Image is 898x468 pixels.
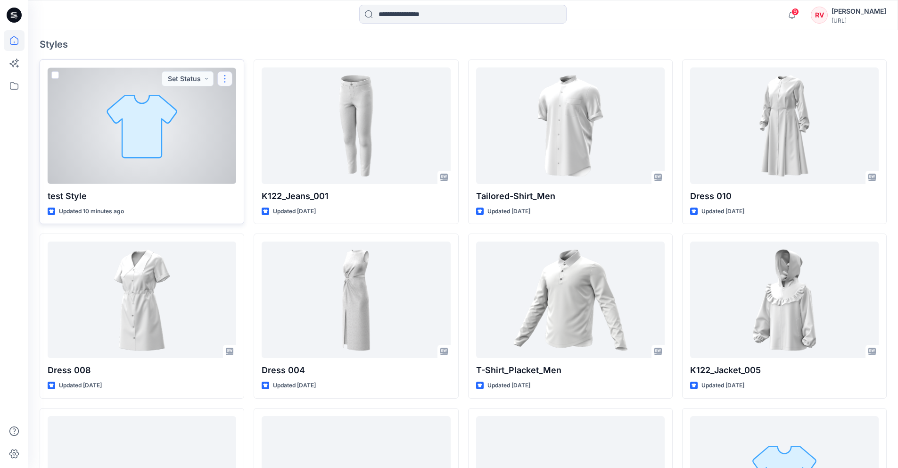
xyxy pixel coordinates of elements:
[701,207,744,217] p: Updated [DATE]
[487,381,530,391] p: Updated [DATE]
[476,242,665,358] a: T-Shirt_Placket_Men
[487,207,530,217] p: Updated [DATE]
[273,381,316,391] p: Updated [DATE]
[690,364,879,377] p: K122_Jacket_005
[791,8,799,16] span: 9
[690,242,879,358] a: K122_Jacket_005
[48,242,236,358] a: Dress 008
[701,381,744,391] p: Updated [DATE]
[262,364,450,377] p: Dress 004
[476,364,665,377] p: T-Shirt_Placket_Men
[262,242,450,358] a: Dress 004
[48,364,236,377] p: Dress 008
[262,190,450,203] p: K122_Jeans_001
[48,190,236,203] p: test Style
[832,17,886,24] div: [URL]
[273,207,316,217] p: Updated [DATE]
[262,67,450,184] a: K122_Jeans_001
[811,7,828,24] div: RV
[832,6,886,17] div: [PERSON_NAME]
[690,190,879,203] p: Dress 010
[59,381,102,391] p: Updated [DATE]
[48,67,236,184] a: test Style
[690,67,879,184] a: Dress 010
[476,67,665,184] a: Tailored-Shirt_Men
[40,39,887,50] h4: Styles
[59,207,124,217] p: Updated 10 minutes ago
[476,190,665,203] p: Tailored-Shirt_Men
